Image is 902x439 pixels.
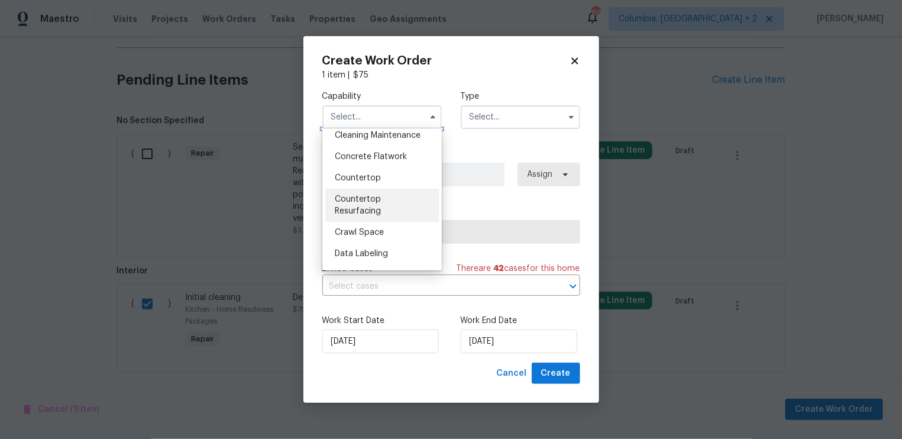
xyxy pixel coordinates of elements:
input: M/D/YYYY [461,330,577,353]
button: Create [532,363,580,385]
input: Select cases [322,277,547,296]
div: 1 item | [322,69,580,81]
label: Type [461,91,580,102]
span: Select trade partner [332,226,570,238]
span: Cleaning Maintenance [335,131,421,140]
span: Create [541,366,571,381]
span: Crawl Space [335,228,384,237]
button: Show options [564,110,578,124]
label: Trade Partner [322,205,580,217]
button: Cancel [492,363,532,385]
span: Concrete Flatwork [335,153,407,161]
span: Cancel [497,366,527,381]
input: Select... [322,105,442,129]
button: Open [565,278,581,295]
label: Work Order Manager [322,148,580,160]
span: Data Labeling [335,250,388,258]
button: Hide options [426,110,440,124]
label: Work Start Date [322,315,442,327]
span: $ 75 [354,71,369,79]
span: Countertop Resurfacing [335,195,381,215]
label: Capability [322,91,442,102]
span: Assign [528,169,553,180]
label: Work End Date [461,315,580,327]
span: 42 [494,264,505,273]
input: M/D/YYYY [322,330,439,353]
h2: Create Work Order [322,55,570,67]
input: Select... [461,105,580,129]
span: Countertop [335,174,381,182]
span: There are case s for this home [457,263,580,275]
